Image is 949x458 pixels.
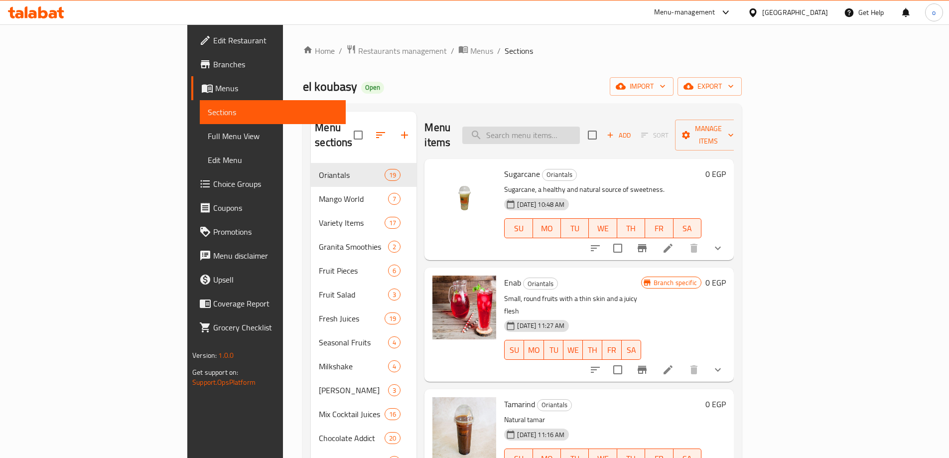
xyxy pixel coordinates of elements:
[319,384,388,396] div: Danette Shake
[388,265,401,277] div: items
[524,278,557,290] span: Oriantals
[606,343,618,357] span: FR
[389,242,400,252] span: 2
[603,128,635,143] span: Add item
[504,397,535,412] span: Tamarind
[542,169,577,181] div: Oriantals
[191,196,346,220] a: Coupons
[218,349,234,362] span: 1.0.0
[393,123,416,147] button: Add section
[191,28,346,52] a: Edit Restaurant
[213,58,338,70] span: Branches
[533,218,561,238] button: MO
[582,125,603,146] span: Select section
[705,397,726,411] h6: 0 EGP
[208,154,338,166] span: Edit Menu
[630,236,654,260] button: Branch-specific-item
[385,434,400,443] span: 20
[462,127,580,144] input: search
[348,125,369,146] span: Select all sections
[215,82,338,94] span: Menus
[389,386,400,395] span: 3
[191,244,346,268] a: Menu disclaimer
[505,45,533,57] span: Sections
[388,384,401,396] div: items
[208,106,338,118] span: Sections
[311,259,416,283] div: Fruit Pieces6
[213,178,338,190] span: Choice Groups
[389,266,400,276] span: 6
[200,148,346,172] a: Edit Menu
[567,343,579,357] span: WE
[319,384,388,396] span: [PERSON_NAME]
[682,236,706,260] button: delete
[712,242,724,254] svg: Show Choices
[346,44,447,57] a: Restaurants management
[319,432,385,444] div: Chocolate Addict
[192,366,238,379] span: Get support on:
[504,183,701,196] p: Sugarcane, a healthy and natural source of sweetness.
[432,167,496,231] img: Sugarcane
[583,340,602,360] button: TH
[509,343,520,357] span: SU
[200,124,346,148] a: Full Menu View
[650,278,701,288] span: Branch specific
[191,268,346,292] a: Upsell
[470,45,493,57] span: Menus
[674,218,701,238] button: SA
[544,340,563,360] button: TU
[630,358,654,382] button: Branch-specific-item
[311,187,416,211] div: Mango World7
[319,169,385,181] span: Oriantals
[561,218,589,238] button: TU
[424,120,450,150] h2: Menu items
[319,241,388,253] span: Granita Smoothies
[192,349,217,362] span: Version:
[385,432,401,444] div: items
[385,408,401,420] div: items
[712,364,724,376] svg: Show Choices
[311,402,416,426] div: Mix Cocktail Juices16
[319,360,388,372] div: Milkshake
[524,340,544,360] button: MO
[319,312,385,324] div: Fresh Juices
[319,289,388,301] span: Fruit Salad
[705,276,726,290] h6: 0 EGP
[563,340,583,360] button: WE
[319,217,385,229] span: Variety Items
[607,238,628,259] span: Select to update
[706,358,730,382] button: show more
[610,77,674,96] button: import
[513,200,568,209] span: [DATE] 10:48 AM
[319,193,388,205] div: Mango World
[385,218,400,228] span: 17
[213,298,338,309] span: Coverage Report
[593,221,613,236] span: WE
[451,45,454,57] li: /
[682,358,706,382] button: delete
[548,343,559,357] span: TU
[504,166,540,181] span: Sugarcane
[389,338,400,347] span: 4
[191,52,346,76] a: Branches
[388,241,401,253] div: items
[385,169,401,181] div: items
[191,172,346,196] a: Choice Groups
[685,80,734,93] span: export
[311,426,416,450] div: Chocolate Addict20
[213,202,338,214] span: Coupons
[311,163,416,187] div: Oriantals19
[389,362,400,371] span: 4
[538,399,571,411] span: Oriantals
[513,430,568,440] span: [DATE] 11:16 AM
[319,408,385,420] div: Mix Cocktail Juices
[385,410,400,419] span: 16
[504,340,524,360] button: SU
[617,218,645,238] button: TH
[542,169,576,180] span: Oriantals
[369,123,393,147] span: Sort sections
[432,276,496,339] img: Enab
[583,358,607,382] button: sort-choices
